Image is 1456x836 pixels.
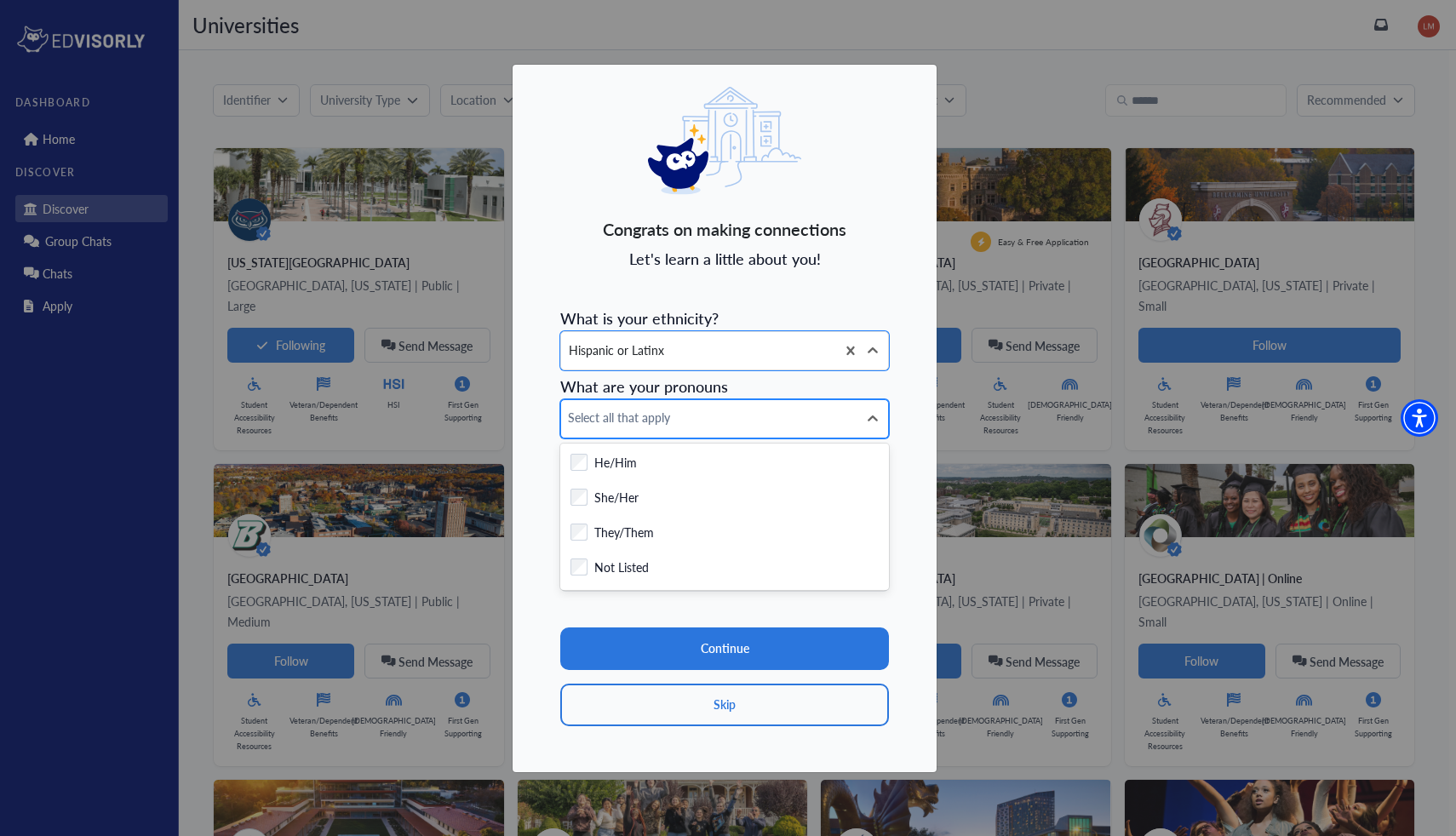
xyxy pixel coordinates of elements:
[560,375,728,397] span: What are your pronouns
[560,627,889,670] button: Continue
[594,489,639,510] label: She/Her
[560,307,719,329] span: What is your ethnicity?
[561,332,835,369] div: Hispanic or Latinx
[594,558,649,580] label: Not Listed
[648,87,801,195] img: eddy logo
[568,409,851,427] span: Select all that apply
[560,684,889,726] button: Skip
[594,524,654,545] label: They/Them
[629,249,821,269] span: Let's learn a little about you!
[1401,399,1438,437] div: Accessibility Menu
[594,454,637,475] label: He/Him
[603,216,846,242] span: Congrats on making connections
